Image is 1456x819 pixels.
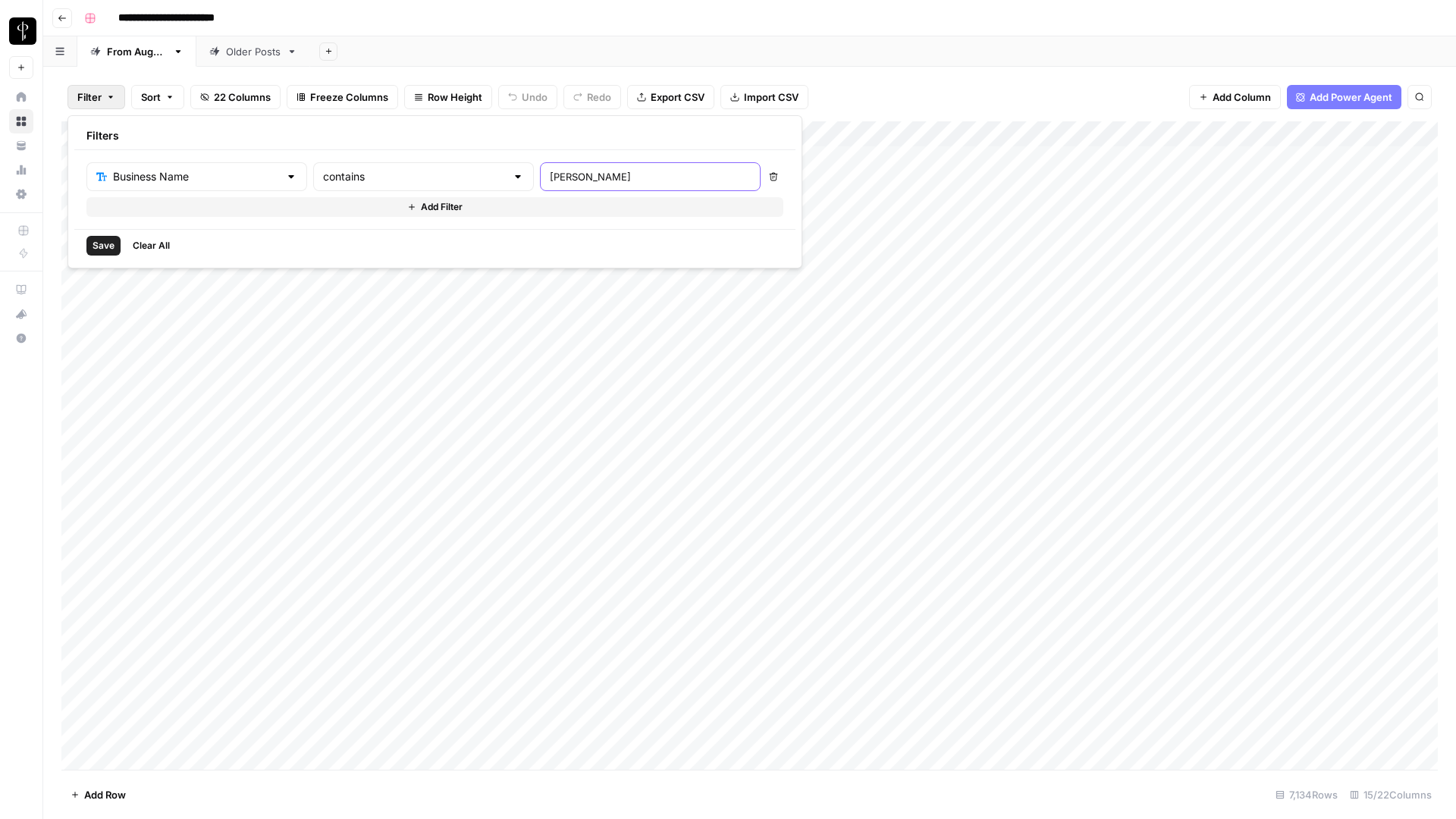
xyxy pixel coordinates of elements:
[226,44,281,59] div: Older Posts
[744,89,799,105] span: Import CSV
[1344,783,1438,807] div: 15/22 Columns
[421,200,463,214] span: Add Filter
[107,44,167,59] div: From [DATE]
[1269,783,1344,807] div: 7,134 Rows
[77,36,196,67] a: From [DATE]
[498,85,557,109] button: Undo
[404,85,492,109] button: Row Height
[522,89,548,105] span: Undo
[428,89,482,105] span: Row Height
[84,787,126,802] span: Add Row
[141,89,161,105] span: Sort
[10,303,33,325] div: What's new?
[133,239,170,253] span: Clear All
[127,236,176,256] button: Clear All
[563,85,621,109] button: Redo
[9,109,33,133] a: Browse
[9,17,36,45] img: LP Production Workloads Logo
[287,85,398,109] button: Freeze Columns
[9,302,33,326] button: What's new?
[720,85,808,109] button: Import CSV
[190,85,281,109] button: 22 Columns
[9,278,33,302] a: AirOps Academy
[131,85,184,109] button: Sort
[9,12,33,50] button: Workspace: LP Production Workloads
[9,182,33,206] a: Settings
[1287,85,1401,109] button: Add Power Agent
[67,115,802,268] div: Filter
[86,236,121,256] button: Save
[9,133,33,158] a: Your Data
[61,783,135,807] button: Add Row
[214,89,271,105] span: 22 Columns
[323,169,506,184] input: contains
[74,122,795,150] div: Filters
[9,326,33,350] button: Help + Support
[310,89,388,105] span: Freeze Columns
[1310,89,1392,105] span: Add Power Agent
[67,85,125,109] button: Filter
[113,169,279,184] input: Business Name
[1213,89,1271,105] span: Add Column
[1189,85,1281,109] button: Add Column
[93,239,115,253] span: Save
[9,158,33,182] a: Usage
[627,85,714,109] button: Export CSV
[651,89,704,105] span: Export CSV
[587,89,611,105] span: Redo
[9,85,33,109] a: Home
[77,89,102,105] span: Filter
[196,36,310,67] a: Older Posts
[86,197,783,217] button: Add Filter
